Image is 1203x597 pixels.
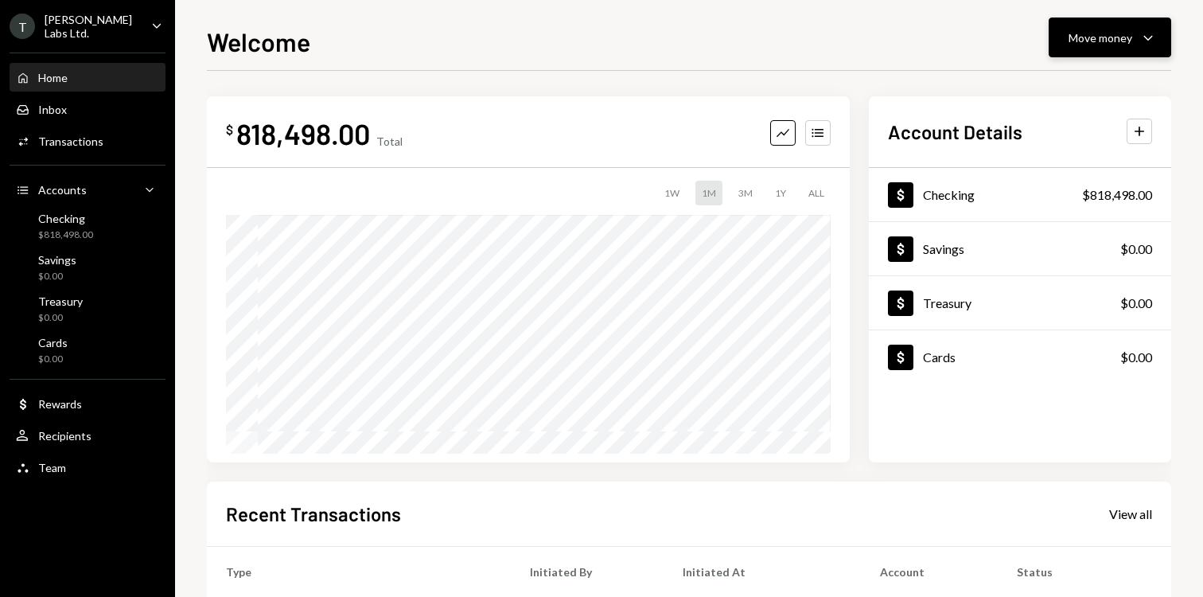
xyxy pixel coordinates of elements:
div: $ [226,122,233,138]
div: Cards [923,349,956,365]
a: Checking$818,498.00 [10,207,165,245]
div: 3M [732,181,759,205]
div: Cards [38,336,68,349]
div: Team [38,461,66,474]
div: $818,498.00 [1082,185,1152,205]
a: Savings$0.00 [869,222,1171,275]
div: $0.00 [38,311,83,325]
div: 1Y [769,181,792,205]
a: View all [1109,505,1152,522]
a: Treasury$0.00 [10,290,165,328]
a: Recipients [10,421,165,450]
div: Accounts [38,183,87,197]
a: Cards$0.00 [869,330,1171,384]
th: Initiated At [664,546,861,597]
div: Recipients [38,429,91,443]
div: $0.00 [38,270,76,283]
a: Savings$0.00 [10,248,165,287]
div: ALL [802,181,831,205]
div: Inbox [38,103,67,116]
div: 1M [695,181,722,205]
div: $0.00 [1120,294,1152,313]
div: Checking [38,212,93,225]
h2: Recent Transactions [226,501,401,527]
a: Accounts [10,175,165,204]
a: Treasury$0.00 [869,276,1171,330]
div: [PERSON_NAME] Labs Ltd. [45,13,138,40]
a: Checking$818,498.00 [869,168,1171,221]
div: $0.00 [38,353,68,366]
h1: Welcome [207,25,310,57]
button: Move money [1049,18,1171,57]
div: Home [38,71,68,84]
a: Home [10,63,165,92]
a: Transactions [10,127,165,155]
div: 1W [658,181,686,205]
th: Type [207,546,511,597]
div: Move money [1069,29,1132,46]
th: Status [998,546,1171,597]
div: $0.00 [1120,348,1152,367]
div: Treasury [38,295,83,308]
a: Team [10,453,165,482]
div: Checking [923,187,975,202]
th: Initiated By [511,546,664,597]
div: Transactions [38,135,103,148]
div: $818,498.00 [38,228,93,242]
div: 818,498.00 [236,115,370,151]
a: Rewards [10,389,165,418]
a: Inbox [10,95,165,123]
h2: Account Details [888,119,1022,145]
div: Savings [38,253,76,267]
div: Treasury [923,295,971,310]
th: Account [861,546,998,597]
div: Total [376,135,403,148]
div: View all [1109,506,1152,522]
div: Savings [923,241,964,256]
div: $0.00 [1120,240,1152,259]
a: Cards$0.00 [10,331,165,369]
div: T [10,14,35,39]
div: Rewards [38,397,82,411]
